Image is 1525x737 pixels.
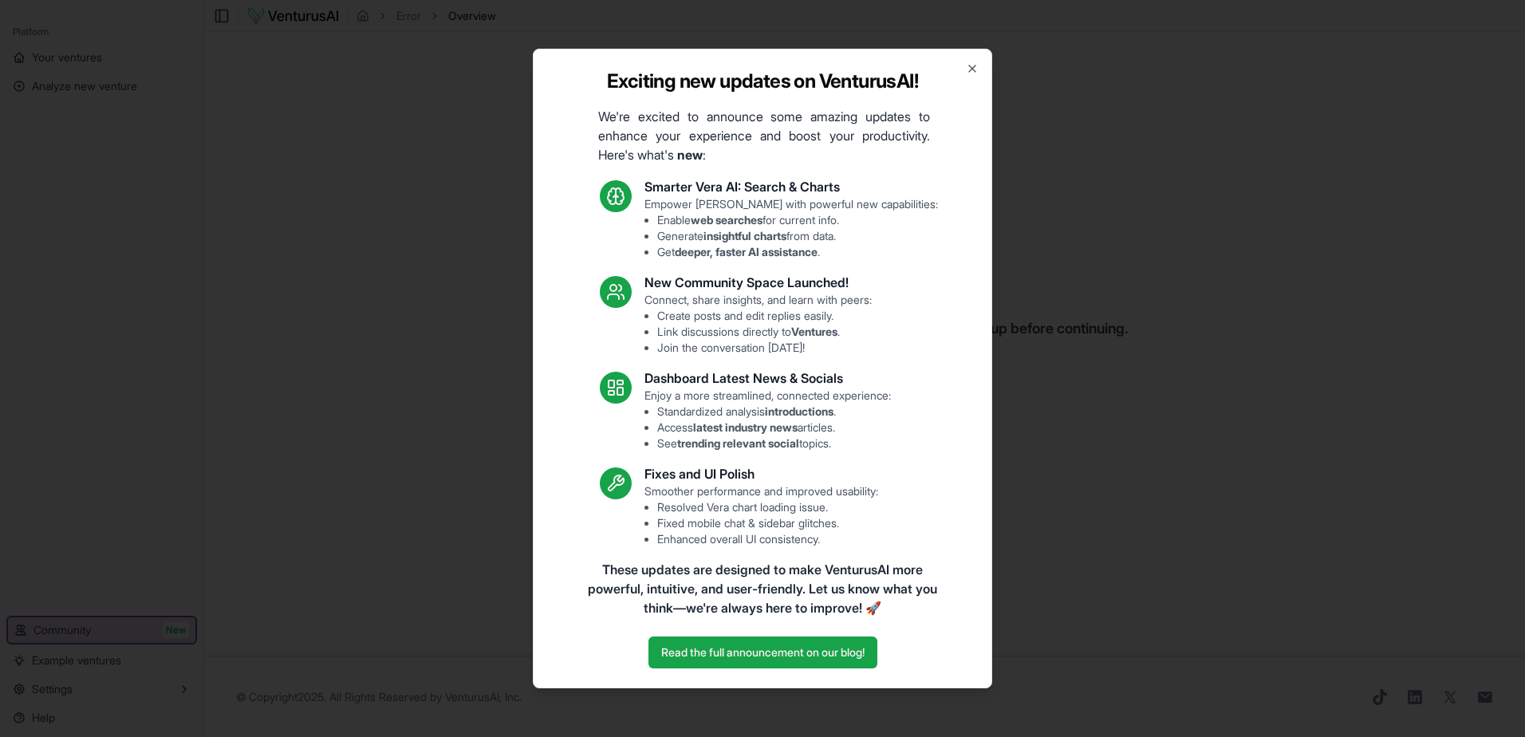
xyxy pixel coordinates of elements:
a: Read the full announcement on our blog! [648,636,877,668]
h3: Smarter Vera AI: Search & Charts [644,177,938,196]
li: Enable for current info. [657,212,938,228]
p: Enjoy a more streamlined, connected experience: [644,388,891,451]
li: Link discussions directly to . [657,324,872,340]
p: Empower [PERSON_NAME] with powerful new capabilities: [644,196,938,260]
li: Standardized analysis . [657,404,891,420]
h3: New Community Space Launched! [644,273,872,292]
li: See topics. [657,436,891,451]
li: Fixed mobile chat & sidebar glitches. [657,515,878,531]
li: Enhanced overall UI consistency. [657,531,878,547]
li: Access articles. [657,420,891,436]
li: Resolved Vera chart loading issue. [657,499,878,515]
p: We're excited to announce some amazing updates to enhance your experience and boost your producti... [585,107,943,164]
strong: latest industry news [693,420,798,434]
strong: insightful charts [703,229,786,242]
h3: Fixes and UI Polish [644,464,878,483]
h2: Exciting new updates on VenturusAI! [607,69,918,94]
li: Join the conversation [DATE]! [657,340,872,356]
p: These updates are designed to make VenturusAI more powerful, intuitive, and user-friendly. Let us... [584,560,941,617]
li: Generate from data. [657,228,938,244]
strong: new [677,147,703,163]
strong: deeper, faster AI assistance [675,245,818,258]
strong: Ventures [791,325,837,338]
h3: Dashboard Latest News & Socials [644,368,891,388]
strong: trending relevant social [677,436,799,450]
li: Create posts and edit replies easily. [657,308,872,324]
li: Get . [657,244,938,260]
strong: introductions [765,404,833,418]
p: Connect, share insights, and learn with peers: [644,292,872,356]
strong: web searches [691,213,762,227]
p: Smoother performance and improved usability: [644,483,878,547]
